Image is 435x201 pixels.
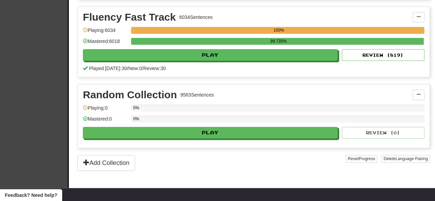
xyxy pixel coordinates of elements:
div: Playing: 6034 [83,27,128,38]
div: 99.735% [133,38,423,45]
div: Random Collection [83,90,177,100]
button: Review (0) [342,127,424,138]
div: Playing: 0 [83,104,128,116]
div: 100% [133,27,424,34]
span: / [142,66,143,71]
button: Play [83,49,338,61]
div: Mastered: 6018 [83,38,128,49]
span: Review: 30 [143,66,166,71]
span: Played [DATE]: 30 [89,66,127,71]
button: Play [83,127,338,138]
button: Review (819) [342,49,424,61]
div: Fluency Fast Track [83,12,176,22]
span: New: 0 [128,66,142,71]
span: Open feedback widget [5,192,57,199]
span: Progress [359,156,375,161]
button: ResetProgress [346,155,377,163]
span: Language Pairing [395,156,428,161]
div: 6034 Sentences [179,14,213,21]
button: DeleteLanguage Pairing [381,155,430,163]
button: Add Collection [77,155,135,171]
span: / [127,66,128,71]
div: Mastered: 0 [83,115,128,127]
div: 9563 Sentences [180,91,214,98]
